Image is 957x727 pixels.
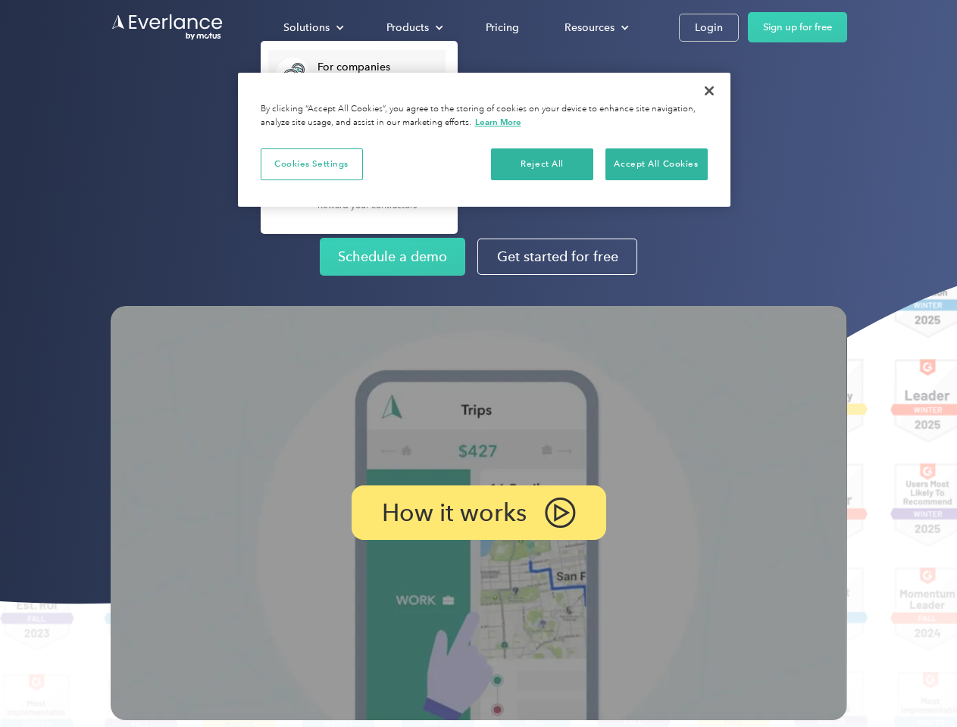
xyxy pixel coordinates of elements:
[386,18,429,37] div: Products
[317,60,438,75] div: For companies
[261,103,708,129] div: By clicking “Accept All Cookies”, you agree to the storing of cookies on your device to enhance s...
[693,74,726,108] button: Close
[111,13,224,42] a: Go to homepage
[371,14,455,41] div: Products
[261,148,363,180] button: Cookies Settings
[748,12,847,42] a: Sign up for free
[382,504,527,522] p: How it works
[679,14,739,42] a: Login
[261,41,458,234] nav: Solutions
[471,14,534,41] a: Pricing
[549,14,641,41] div: Resources
[486,18,519,37] div: Pricing
[238,73,730,207] div: Privacy
[111,90,188,122] input: Submit
[605,148,708,180] button: Accept All Cookies
[268,14,356,41] div: Solutions
[320,238,465,276] a: Schedule a demo
[268,50,446,99] a: For companiesEasy vehicle reimbursements
[283,18,330,37] div: Solutions
[475,117,521,127] a: More information about your privacy, opens in a new tab
[491,148,593,180] button: Reject All
[565,18,615,37] div: Resources
[477,239,637,275] a: Get started for free
[238,73,730,207] div: Cookie banner
[695,18,723,37] div: Login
